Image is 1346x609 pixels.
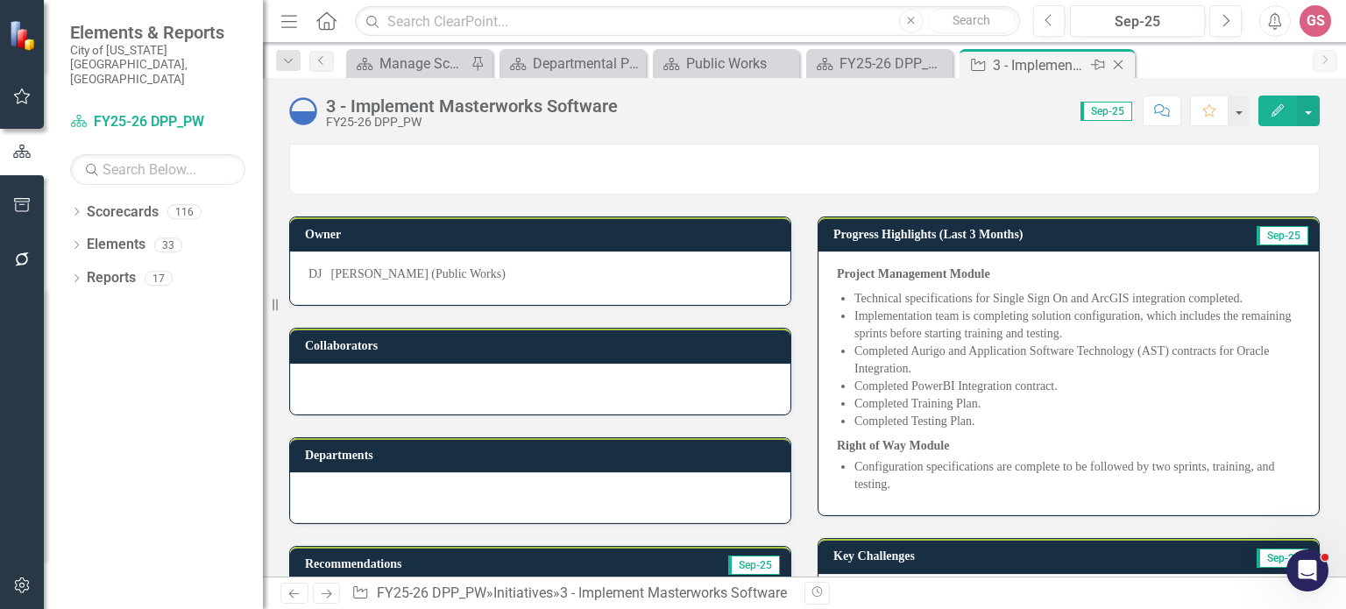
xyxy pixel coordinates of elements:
[351,584,791,604] div: » »
[1076,11,1199,32] div: Sep-25
[504,53,641,74] a: Departmental Performance Plans - 3 Columns
[839,53,948,74] div: FY25-26 DPP_PW
[728,556,780,575] span: Sep-25
[308,266,322,283] div: DJ
[837,267,990,280] strong: Project Management Module
[377,584,486,601] a: FY25-26 DPP_PW
[379,53,466,74] div: Manage Scorecards
[833,228,1205,241] h3: Progress Highlights (Last 3 Months)
[1080,102,1132,121] span: Sep-25
[331,266,506,283] div: [PERSON_NAME] (Public Works)
[70,22,245,43] span: Elements & Reports
[1257,226,1308,245] span: Sep-25
[854,395,1300,413] li: Completed Training Plan.
[854,378,1300,395] li: Completed PowerBI Integration contract.
[154,237,182,252] div: 33
[305,228,782,241] h3: Owner
[657,53,795,74] a: Public Works
[1300,5,1331,37] button: GS
[70,43,245,86] small: City of [US_STATE][GEOGRAPHIC_DATA], [GEOGRAPHIC_DATA]
[928,9,1016,33] button: Search
[560,584,787,601] div: 3 - Implement Masterworks Software
[493,584,553,601] a: Initiatives
[289,97,317,125] img: In Progress
[1257,549,1308,568] span: Sep-25
[351,53,466,74] a: Manage Scorecards
[305,557,612,570] h3: Recommendations
[1286,549,1328,591] iframe: Intercom live chat
[1070,5,1205,37] button: Sep-25
[326,96,618,116] div: 3 - Implement Masterworks Software
[305,339,782,352] h3: Collaborators
[854,413,1300,430] li: Completed Testing Plan.
[145,271,173,286] div: 17
[854,343,1300,378] li: Completed Aurigo and Application Software Technology (AST) contracts for Oracle Integration.
[355,6,1019,37] input: Search ClearPoint...
[854,308,1300,343] li: Implementation team is completing solution configuration, which includes the remaining sprints be...
[686,53,795,74] div: Public Works
[167,204,202,219] div: 116
[854,458,1300,493] li: Configuration specifications are complete to be followed by two sprints, training, and testing.
[87,202,159,223] a: Scorecards
[533,53,641,74] div: Departmental Performance Plans - 3 Columns
[70,112,245,132] a: FY25-26 DPP_PW
[953,13,990,27] span: Search
[854,290,1300,308] li: Technical specifications for Single Sign On and ArcGIS integration completed.
[993,54,1087,76] div: 3 - Implement Masterworks Software
[811,53,948,74] a: FY25-26 DPP_PW
[326,116,618,129] div: FY25-26 DPP_PW
[833,549,1121,563] h3: Key Challenges
[70,154,245,185] input: Search Below...
[87,235,145,255] a: Elements
[837,439,949,452] strong: Right of Way Module
[9,20,39,51] img: ClearPoint Strategy
[305,449,782,462] h3: Departments
[87,268,136,288] a: Reports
